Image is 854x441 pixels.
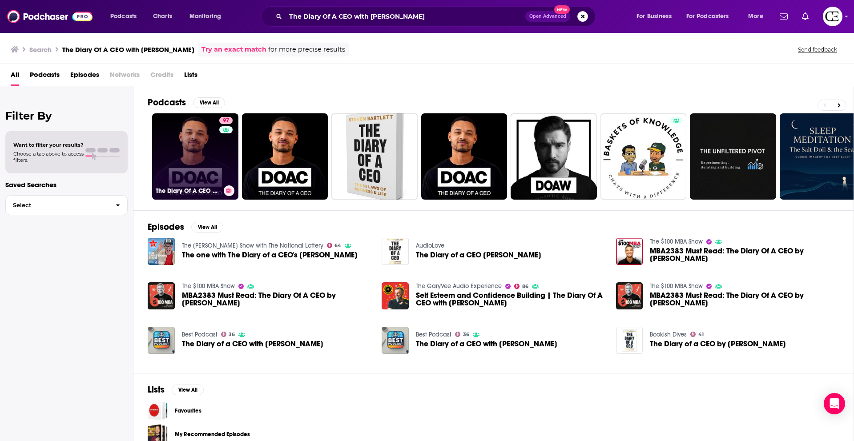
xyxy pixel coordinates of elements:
h3: Search [29,45,52,54]
a: The Diary of a CEO by Steven Bartlett [650,340,786,348]
span: Podcasts [110,10,137,23]
a: The Chris Evans Show with The National Lottery [182,242,323,249]
a: 36 [221,332,235,337]
input: Search podcasts, credits, & more... [286,9,525,24]
img: MBA2383 Must Read: The Diary Of A CEO by Steven Bartlett [148,282,175,309]
a: Self Esteem and Confidence Building | The Diary Of A CEO with Steven Bartlett [416,292,605,307]
a: MBA2383 Must Read: The Diary Of A CEO by Steven Bartlett [616,282,643,309]
h2: Filter By [5,109,128,122]
a: EpisodesView All [148,221,223,233]
a: Try an exact match [201,44,266,55]
a: The Diary of a CEO Steven Bartlett [416,251,541,259]
span: 36 [229,333,235,337]
span: For Business [636,10,672,23]
a: Favourites [175,406,201,416]
a: MBA2383 Must Read: The Diary Of A CEO by Steven Bartlett [650,292,839,307]
a: The $100 MBA Show [650,282,703,290]
h2: Podcasts [148,97,186,108]
span: Self Esteem and Confidence Building | The Diary Of A CEO with [PERSON_NAME] [416,292,605,307]
span: The Diary of a CEO by [PERSON_NAME] [650,340,786,348]
span: Episodes [70,68,99,86]
span: Credits [150,68,173,86]
img: Self Esteem and Confidence Building | The Diary Of A CEO with Steven Bartlett [382,282,409,309]
a: Show notifications dropdown [776,9,791,24]
img: The Diary of a CEO with Steven Bartlett [382,327,409,354]
h2: Episodes [148,221,184,233]
div: Search podcasts, credits, & more... [270,6,604,27]
span: 41 [698,333,704,337]
a: AudioLove [416,242,444,249]
span: The Diary of a CEO with [PERSON_NAME] [416,340,557,348]
a: My Recommended Episodes [175,429,250,439]
img: User Profile [823,7,842,26]
button: View All [191,222,223,233]
button: Select [5,195,128,215]
button: View All [172,385,204,395]
a: 64 [327,243,342,248]
img: The Diary of a CEO Steven Bartlett [382,238,409,265]
a: Favourites [148,401,168,421]
h2: Lists [148,384,165,395]
a: ListsView All [148,384,204,395]
button: open menu [183,9,233,24]
a: MBA2383 Must Read: The Diary Of A CEO by Steven Bartlett [182,292,371,307]
a: Podcasts [30,68,60,86]
a: The GaryVee Audio Experience [416,282,502,290]
span: MBA2383 Must Read: The Diary Of A CEO by [PERSON_NAME] [650,292,839,307]
a: Show notifications dropdown [798,9,812,24]
button: open menu [104,9,148,24]
a: Best Podcast [182,331,218,338]
a: 36 [455,332,469,337]
span: 97 [223,116,229,125]
a: Best Podcast [416,331,451,338]
span: 64 [334,244,341,248]
a: 86 [514,284,528,289]
a: The one with The Diary of a CEO's Steven Bartlett [182,251,358,259]
span: 36 [463,333,469,337]
span: 86 [522,285,528,289]
img: The one with The Diary of a CEO's Steven Bartlett [148,238,175,265]
a: 97The Diary Of A CEO with [PERSON_NAME] [152,113,238,200]
a: The $100 MBA Show [650,238,703,245]
span: For Podcasters [686,10,729,23]
a: The Diary of a CEO with Steven Bartlett [182,340,323,348]
span: Open Advanced [529,14,566,19]
p: Saved Searches [5,180,128,189]
span: MBA2383 Must Read: The Diary Of A CEO by [PERSON_NAME] [650,247,839,262]
a: The $100 MBA Show [182,282,235,290]
span: Charts [153,10,172,23]
a: All [11,68,19,86]
a: 97 [219,117,233,124]
button: open menu [681,9,742,24]
a: Lists [184,68,197,86]
span: Choose a tab above to access filters. [13,151,84,163]
a: PodcastsView All [148,97,225,108]
a: Podchaser - Follow, Share and Rate Podcasts [7,8,93,25]
a: Charts [147,9,177,24]
span: Networks [110,68,140,86]
a: 41 [690,332,704,337]
button: Send feedback [795,46,840,53]
h3: The Diary Of A CEO with [PERSON_NAME] [156,187,220,195]
img: MBA2383 Must Read: The Diary Of A CEO by Steven Bartlett [616,238,643,265]
span: Select [6,202,109,208]
span: Logged in as cozyearthaudio [823,7,842,26]
span: New [554,5,570,14]
span: Monitoring [189,10,221,23]
a: The Diary of a CEO by Steven Bartlett [616,327,643,354]
button: open menu [742,9,774,24]
a: Bookish Dives [650,331,687,338]
button: View All [193,97,225,108]
img: The Diary of a CEO with Steven Bartlett [148,327,175,354]
h3: The Diary Of A CEO with [PERSON_NAME] [62,45,194,54]
span: The Diary of a CEO with [PERSON_NAME] [182,340,323,348]
span: Want to filter your results? [13,142,84,148]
